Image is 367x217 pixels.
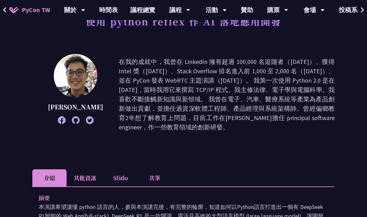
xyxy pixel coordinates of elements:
a: PyCon TW [3,2,56,18]
p: [PERSON_NAME] [48,102,103,112]
p: 摘要 [39,193,316,202]
li: Slido [103,169,137,186]
span: PyCon TW [22,5,50,15]
img: Home icon of PyCon TW 2025 [9,7,19,13]
h1: 使用 python reflex 作 AI 落地應用開發 [86,12,281,31]
li: 其他資訊 [67,169,103,186]
p: 在我的成就中，我曾在 LinkedIn 擁有超過 100,000 名追隨者（[DATE]）、獲得 Intel 獎（[DATE]）、Stack Overflow 排名進入前 1,000 至 2,0... [119,57,335,132]
li: 介紹 [32,169,67,186]
img: Milo Chen [54,54,97,98]
li: 共筆 [137,169,172,186]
